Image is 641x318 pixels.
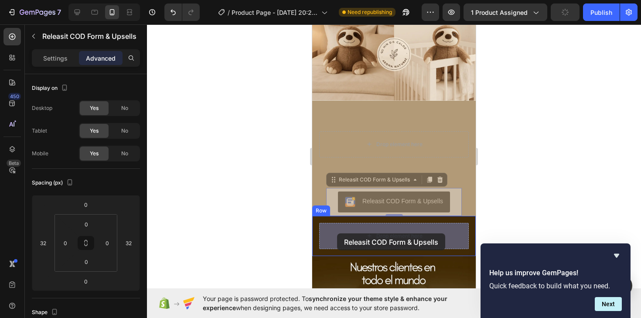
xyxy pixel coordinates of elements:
[90,127,99,135] span: Yes
[122,236,135,250] input: 2xl
[121,127,128,135] span: No
[90,150,99,157] span: Yes
[583,3,620,21] button: Publish
[32,82,70,94] div: Display on
[590,8,612,17] div: Publish
[489,250,622,311] div: Help us improve GemPages!
[42,31,136,41] p: Releasit COD Form & Upsells
[348,8,392,16] span: Need republishing
[32,177,75,189] div: Spacing (px)
[57,7,61,17] p: 7
[78,255,95,268] input: 0px
[203,294,481,312] span: Your page is password protected. To when designing pages, we need access to your store password.
[232,8,318,17] span: Product Page - [DATE] 20:20:06
[164,3,200,21] div: Undo/Redo
[595,297,622,311] button: Next question
[86,54,116,63] p: Advanced
[59,236,72,250] input: 0px
[8,93,21,100] div: 450
[78,218,95,231] input: 0px
[32,127,47,135] div: Tablet
[228,8,230,17] span: /
[611,250,622,261] button: Hide survey
[203,295,447,311] span: synchronize your theme style & enhance your experience
[32,150,48,157] div: Mobile
[77,198,95,211] input: 0
[77,275,95,288] input: 0
[312,24,476,288] iframe: Design area
[121,150,128,157] span: No
[464,3,547,21] button: 1 product assigned
[489,268,622,278] h2: Help us improve GemPages!
[3,3,65,21] button: 7
[471,8,528,17] span: 1 product assigned
[90,104,99,112] span: Yes
[43,54,68,63] p: Settings
[37,236,50,250] input: 2xl
[32,104,52,112] div: Desktop
[7,160,21,167] div: Beta
[489,282,622,290] p: Quick feedback to build what you need.
[121,104,128,112] span: No
[101,236,114,250] input: 0px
